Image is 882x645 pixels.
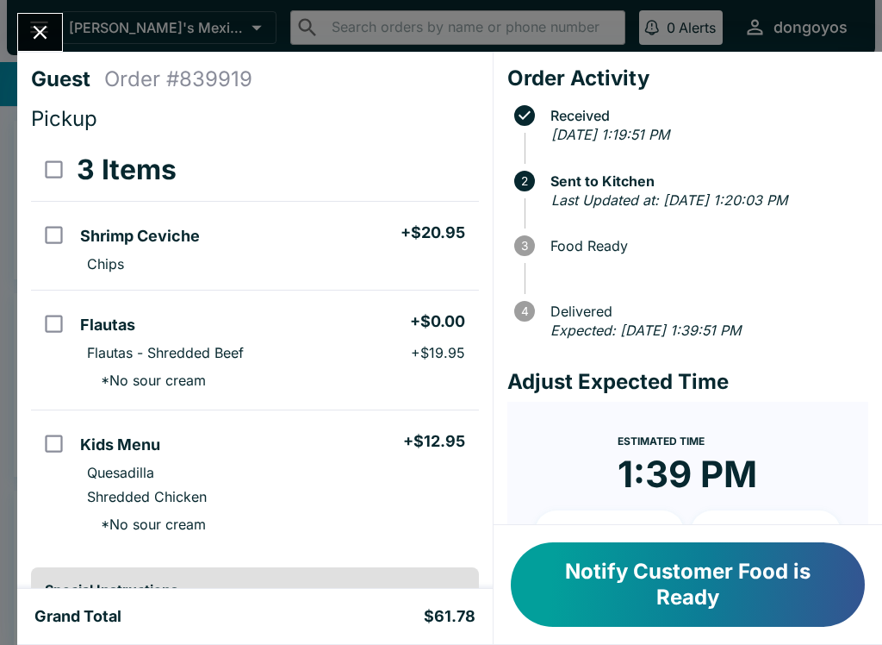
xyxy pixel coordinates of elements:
[411,344,465,361] p: + $19.95
[542,108,868,123] span: Received
[550,322,741,339] em: Expected: [DATE] 1:39:51 PM
[691,510,841,554] button: + 20
[535,510,685,554] button: + 10
[542,238,868,254] span: Food Ready
[104,66,252,92] h4: Order # 839919
[521,239,528,253] text: 3
[31,66,104,92] h4: Guest
[521,174,528,188] text: 2
[507,369,868,395] h4: Adjust Expected Time
[551,191,787,209] em: Last Updated at: [DATE] 1:20:03 PM
[507,66,868,91] h4: Order Activity
[424,606,475,627] h5: $61.78
[542,304,868,319] span: Delivered
[87,488,207,505] p: Shredded Chicken
[618,452,757,497] time: 1:39 PM
[542,173,868,189] span: Sent to Kitchen
[403,431,465,452] h5: + $12.95
[511,542,865,627] button: Notify Customer Food is Ready
[87,372,206,389] p: * No sour cream
[401,222,465,243] h5: + $20.95
[410,311,465,332] h5: + $0.00
[87,464,154,481] p: Quesadilla
[18,14,62,51] button: Close
[34,606,121,627] h5: Grand Total
[551,126,669,143] em: [DATE] 1:19:51 PM
[618,435,705,448] span: Estimated Time
[80,315,135,335] h5: Flautas
[80,226,200,247] h5: Shrimp Ceviche
[520,304,528,318] text: 4
[80,435,160,455] h5: Kids Menu
[31,139,479,554] table: orders table
[87,516,206,533] p: * No sour cream
[87,344,244,361] p: Flautas - Shredded Beef
[45,581,465,598] h6: Special Instructions
[87,255,124,272] p: Chips
[31,106,97,131] span: Pickup
[77,153,177,187] h3: 3 Items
